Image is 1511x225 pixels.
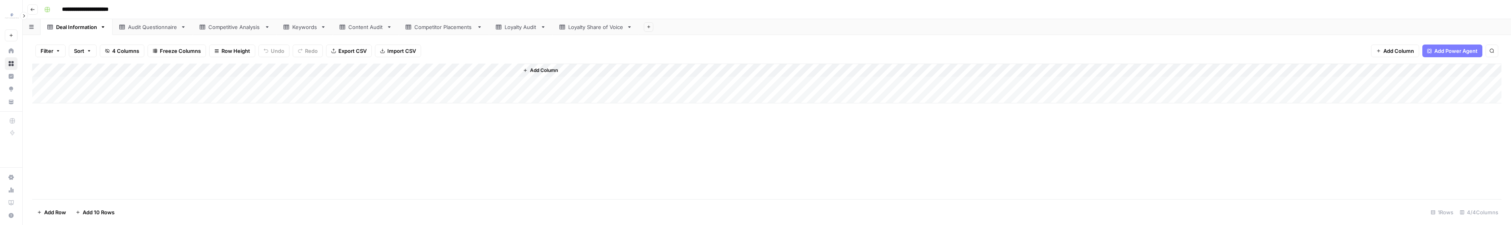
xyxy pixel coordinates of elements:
[193,19,277,35] a: Competitive Analysis
[387,47,416,55] span: Import CSV
[326,45,372,57] button: Export CSV
[83,208,115,216] span: Add 10 Rows
[258,45,289,57] button: Undo
[348,23,383,31] div: Content Audit
[44,208,66,216] span: Add Row
[305,47,318,55] span: Redo
[520,65,561,76] button: Add Column
[41,47,53,55] span: Filter
[1383,47,1414,55] span: Add Column
[56,23,97,31] div: Deal Information
[113,19,193,35] a: Audit Questionnaire
[5,196,17,209] a: Learning Hub
[148,45,206,57] button: Freeze Columns
[568,23,623,31] div: Loyalty Share of Voice
[41,19,113,35] a: Deal Information
[333,19,399,35] a: Content Audit
[1371,45,1419,57] button: Add Column
[5,70,17,83] a: Insights
[5,9,19,23] img: PartnerCentric Sales Tools Logo
[1427,206,1457,219] div: 1 Rows
[100,45,144,57] button: 4 Columns
[271,47,284,55] span: Undo
[74,47,84,55] span: Sort
[5,6,17,26] button: Workspace: PartnerCentric Sales Tools
[338,47,367,55] span: Export CSV
[292,23,317,31] div: Keywords
[208,23,261,31] div: Competitive Analysis
[112,47,139,55] span: 4 Columns
[414,23,474,31] div: Competitor Placements
[399,19,489,35] a: Competitor Placements
[293,45,323,57] button: Redo
[505,23,537,31] div: Loyalty Audit
[221,47,250,55] span: Row Height
[5,45,17,57] a: Home
[489,19,553,35] a: Loyalty Audit
[530,67,558,74] span: Add Column
[375,45,421,57] button: Import CSV
[553,19,639,35] a: Loyalty Share of Voice
[32,206,71,219] button: Add Row
[209,45,255,57] button: Row Height
[71,206,119,219] button: Add 10 Rows
[5,171,17,184] a: Settings
[5,209,17,222] button: Help + Support
[69,45,97,57] button: Sort
[5,95,17,108] a: Your Data
[1422,45,1482,57] button: Add Power Agent
[5,184,17,196] a: Usage
[277,19,333,35] a: Keywords
[35,45,66,57] button: Filter
[5,57,17,70] a: Browse
[1457,206,1501,219] div: 4/4 Columns
[5,83,17,95] a: Opportunities
[1434,47,1478,55] span: Add Power Agent
[128,23,177,31] div: Audit Questionnaire
[160,47,201,55] span: Freeze Columns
